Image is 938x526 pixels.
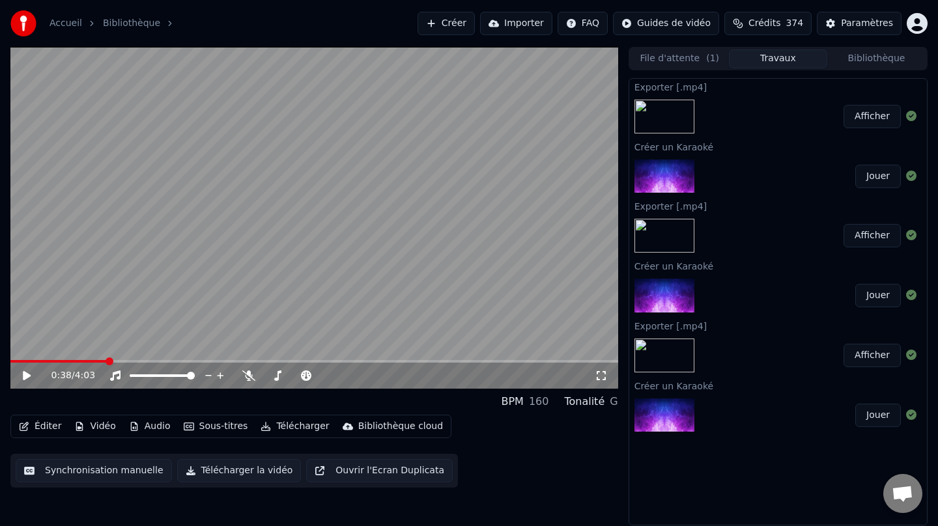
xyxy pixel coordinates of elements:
[178,417,253,436] button: Sous-titres
[177,459,302,482] button: Télécharger la vidéo
[103,17,160,30] a: Bibliothèque
[51,369,72,382] span: 0:38
[827,49,926,68] button: Bibliothèque
[501,394,523,409] div: BPM
[558,12,608,35] button: FAQ
[817,12,902,35] button: Paramètres
[844,105,901,128] button: Afficher
[358,420,443,433] div: Bibliothèque cloud
[16,459,172,482] button: Synchronisation manuelle
[14,417,66,436] button: Éditer
[564,394,604,409] div: Tonalité
[480,12,552,35] button: Importer
[610,394,618,409] div: G
[418,12,475,35] button: Créer
[629,258,927,273] div: Créer un Karaoké
[613,12,719,35] button: Guides de vidéo
[69,417,121,436] button: Vidéo
[629,79,927,94] div: Exporter [.mp4]
[786,17,803,30] span: 374
[844,224,901,247] button: Afficher
[306,459,453,482] button: Ouvrir l'Ecran Duplicata
[629,198,927,214] div: Exporter [.mp4]
[529,394,549,409] div: 160
[883,474,922,513] div: Ouvrir le chat
[629,139,927,154] div: Créer un Karaoké
[255,417,334,436] button: Télécharger
[51,369,83,382] div: /
[841,17,893,30] div: Paramètres
[629,378,927,393] div: Créer un Karaoké
[50,17,82,30] a: Accueil
[631,49,729,68] button: File d'attente
[629,318,927,333] div: Exporter [.mp4]
[706,52,719,65] span: ( 1 )
[10,10,36,36] img: youka
[75,369,95,382] span: 4:03
[50,17,181,30] nav: breadcrumb
[748,17,780,30] span: Crédits
[855,404,901,427] button: Jouer
[855,165,901,188] button: Jouer
[844,344,901,367] button: Afficher
[124,417,176,436] button: Audio
[724,12,812,35] button: Crédits374
[855,284,901,307] button: Jouer
[729,49,827,68] button: Travaux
